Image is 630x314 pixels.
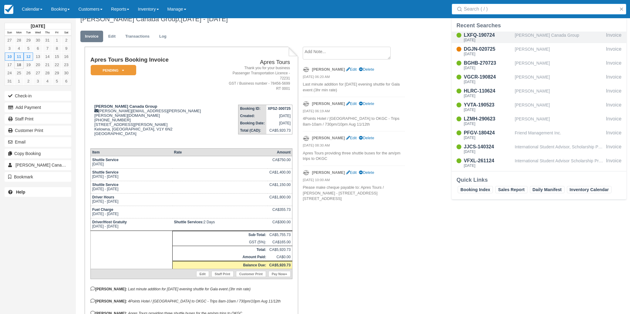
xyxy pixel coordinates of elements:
[464,150,512,154] div: [DATE]
[238,127,266,134] th: Total (CAD):
[5,187,71,197] a: Help
[92,158,119,162] strong: Shuttle Service
[5,77,14,85] a: 31
[80,15,544,23] h1: [PERSON_NAME] Canada Group,
[268,238,292,246] td: CA$165.00
[90,148,172,156] th: Item
[14,77,24,85] a: 1
[268,231,292,238] td: CA$5,755.73
[52,77,62,85] a: 5
[155,31,171,42] a: Log
[90,193,172,206] td: [DATE] - [DATE]
[452,129,626,141] a: PFGV-180424[DATE]Friend Management Inc.Invoice
[346,67,357,72] a: Edit
[464,115,512,123] div: LZMH-290623
[24,44,33,52] a: 5
[62,61,71,69] a: 23
[452,59,626,71] a: BGHB-270723[DATE][PERSON_NAME]Invoice
[606,46,622,57] div: Invoice
[52,29,62,36] th: Fri
[62,52,71,61] a: 16
[515,59,604,71] div: [PERSON_NAME]
[5,29,14,36] th: Sun
[92,195,114,199] strong: Driver Hours
[14,44,24,52] a: 4
[14,61,24,69] a: 18
[464,101,512,109] div: YVTA-190523
[43,69,52,77] a: 28
[5,52,14,61] a: 10
[90,287,127,291] strong: [PERSON_NAME]:
[236,271,266,277] a: Customer Print
[303,82,405,93] p: Last minute addition for [DATE] evening shuttle for Gala event (3hr min rate)
[268,253,292,261] td: CA$0.00
[33,69,42,77] a: 27
[312,136,345,140] strong: [PERSON_NAME]
[312,67,345,72] strong: [PERSON_NAME]
[312,170,345,175] strong: [PERSON_NAME]
[268,246,292,253] td: CA$5,920.73
[464,52,512,56] div: [DATE]
[606,101,622,113] div: Invoice
[464,4,617,15] input: Search ( / )
[452,143,626,155] a: JJCS-140324[DATE]International Student Advisor, Scholarship Programs - [PERSON_NAME]Invoice
[173,231,268,238] th: Sub-Total:
[269,220,291,229] div: CA$300.00
[5,61,14,69] a: 17
[94,104,157,109] strong: [PERSON_NAME] Canada Group
[5,149,71,158] button: Copy Booking
[121,31,154,42] a: Transactions
[464,46,512,53] div: DGJN-020725
[5,137,71,147] button: Email
[52,36,62,44] a: 1
[303,185,405,202] p: Please make cheque payable to: Apres Tours / [PERSON_NAME] - [STREET_ADDRESS] [STREET_ADDRESS]
[456,22,622,29] div: Recent Searches
[90,206,172,218] td: [DATE] - [DATE]
[464,122,512,126] div: [DATE]
[515,101,604,113] div: [PERSON_NAME]
[606,73,622,85] div: Invoice
[80,31,103,42] a: Invoice
[14,36,24,44] a: 28
[452,46,626,57] a: DGJN-020725[DATE][PERSON_NAME]Invoice
[452,32,626,43] a: LXFQ-190724[DATE][PERSON_NAME] Canada GroupInvoice
[266,127,292,134] td: CA$5,920.73
[211,271,234,277] a: Staff Print
[128,299,281,303] em: 4Points Hotel / [GEOGRAPHIC_DATA] to OKGC - Trips 8am-10am / 730pm/10pm Aug 11/12th
[269,263,291,267] strong: CA$5,920.73
[515,143,604,155] div: International Student Advisor, Scholarship Programs - [PERSON_NAME]
[269,158,291,167] div: CA$750.00
[303,143,405,150] em: [DATE] 08:30 AM
[5,114,71,124] a: Staff Print
[5,44,14,52] a: 3
[238,120,266,127] th: Booking Date:
[5,126,71,135] a: Customer Print
[52,61,62,69] a: 22
[312,101,345,106] strong: [PERSON_NAME]
[24,69,33,77] a: 26
[33,61,42,69] a: 20
[31,24,45,29] strong: [DATE]
[269,195,291,204] div: CA$1,800.00
[464,136,512,140] div: [DATE]
[181,15,228,23] span: [DATE] - [DATE]
[14,69,24,77] a: 25
[33,52,42,61] a: 13
[495,186,527,193] a: Sales Report
[173,148,268,156] th: Rate
[346,101,357,106] a: Edit
[452,87,626,99] a: HLRC-110624[DATE][PERSON_NAME]Invoice
[346,170,357,175] a: Edit
[269,170,291,179] div: CA$1,400.00
[62,77,71,85] a: 6
[456,176,622,184] div: Quick Links
[530,186,564,193] a: Daily Manifest
[515,32,604,43] div: [PERSON_NAME] Canada Group
[452,157,626,169] a: VFXL-261124[DATE]International Student Advisor Scholarship Programs - [PERSON_NAME]Invoice
[266,120,292,127] td: [DATE]
[90,104,221,143] div: [PERSON_NAME][EMAIL_ADDRESS][PERSON_NAME][PERSON_NAME][DOMAIN_NAME] [PHONE_NUMBER] [STREET_ADDRES...
[452,73,626,85] a: VGCR-190824[DATE][PERSON_NAME]Invoice
[90,181,172,193] td: [DATE] - [DATE]
[238,112,266,120] th: Created:
[90,168,172,181] td: [DATE] - [DATE]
